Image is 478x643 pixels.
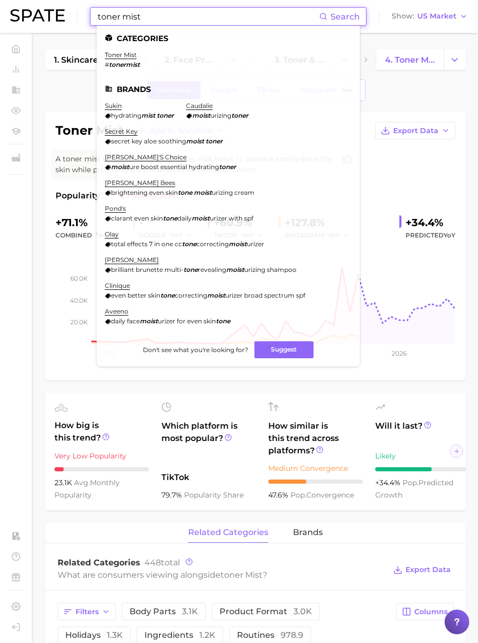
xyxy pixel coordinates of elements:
[194,189,212,196] em: moist
[206,137,223,145] em: toner
[231,112,248,119] em: toner
[74,478,90,487] abbr: average
[391,563,453,577] button: Export Data
[414,608,448,616] span: Columns
[111,317,140,325] span: daily face
[56,214,125,231] div: +71.1%
[54,467,149,471] div: 1 / 10
[157,112,174,119] em: toner
[130,608,198,616] span: body parts
[111,112,141,119] span: hydrating
[58,568,385,582] div: What are consumers viewing alongside ?
[105,179,175,187] a: [PERSON_NAME] bees
[444,49,466,70] button: Change Category
[144,558,161,567] span: 448
[392,350,407,357] tspan: 2026
[105,127,138,135] a: secret key
[175,291,207,299] span: correcting
[244,266,297,273] span: urizing shampoo
[268,480,363,484] div: 4 / 10
[226,266,244,273] em: moist
[161,490,184,500] span: 79.7%
[105,307,128,315] a: aveeno
[183,266,198,273] em: tone
[444,231,455,239] span: YoY
[210,112,231,119] span: urizing
[293,528,323,537] span: brands
[186,137,204,145] em: moist
[216,317,230,325] em: tone
[375,450,470,462] div: Likely
[199,630,215,640] span: 1.2k
[417,13,456,19] span: US Market
[54,450,149,462] div: Very Low Popularity
[76,608,99,616] span: Filters
[105,205,126,212] a: pond's
[220,570,263,580] span: toner mist
[56,190,100,202] span: Popularity
[58,603,116,620] button: Filters
[105,51,137,59] a: toner mist
[54,478,120,500] span: monthly popularity
[65,631,123,639] span: holidays
[111,189,178,196] span: brightening even skin
[237,631,303,639] span: routines
[161,471,256,484] span: TikTok
[375,420,470,445] span: Will it last?
[396,603,453,620] button: Columns
[105,61,109,68] span: #
[178,189,192,196] em: tone
[330,12,360,22] span: Search
[375,478,453,500] span: predicted growth
[111,266,183,273] span: brilliant brunette multi-
[293,607,312,616] span: 3.0k
[144,558,180,567] span: total
[105,282,130,289] a: clinique
[140,317,158,325] em: moist
[56,124,123,137] h1: toner mist
[229,240,247,248] em: moist
[160,291,175,299] em: tone
[105,34,352,43] li: Categories
[375,478,402,487] span: +34.4%
[10,9,65,22] img: SPATE
[105,102,122,109] a: sukin
[105,153,187,161] a: [PERSON_NAME]'s choice
[182,240,196,248] em: tone
[375,122,455,139] button: Export Data
[111,137,186,145] span: secret key aloe soothing
[158,317,216,325] span: urizer for even skin
[141,112,155,119] em: mist
[210,214,253,222] span: urizer with spf
[402,478,418,487] abbr: popularity index
[196,240,229,248] span: correcting
[186,102,213,109] a: caudalie
[111,291,160,299] span: even better skin
[54,419,149,445] span: How big is this trend?
[225,291,305,299] span: urizer broad spectrum spf
[393,126,438,135] span: Export Data
[254,341,314,358] button: Suggest
[268,462,363,474] div: Medium Convergence
[198,266,226,273] span: revealing
[111,163,129,171] em: moist
[385,55,435,65] span: 4. toner mist
[143,346,248,354] span: Don't see what you're looking for?
[290,490,354,500] span: convergence
[268,420,363,457] span: How similar is this trend across platforms?
[111,240,182,248] span: total effects 7 in one cc
[219,608,312,616] span: product format
[184,490,244,500] span: popularity share
[56,229,125,242] div: combined
[192,214,210,222] em: moist
[105,230,119,238] a: olay
[192,112,210,119] em: moist
[8,619,24,635] a: Log out. Currently logged in with e-mail yumi.toki@spate.nyc.
[450,445,463,458] button: Scroll Right
[58,558,140,567] span: Related Categories
[105,256,159,264] a: [PERSON_NAME]
[45,49,113,70] a: 1. skincare
[109,61,140,68] em: tonermist
[268,490,290,500] span: 47.6%
[56,154,335,175] span: A toner mist is a refreshing facial spray that helps to balance and hydrate the skin while provid...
